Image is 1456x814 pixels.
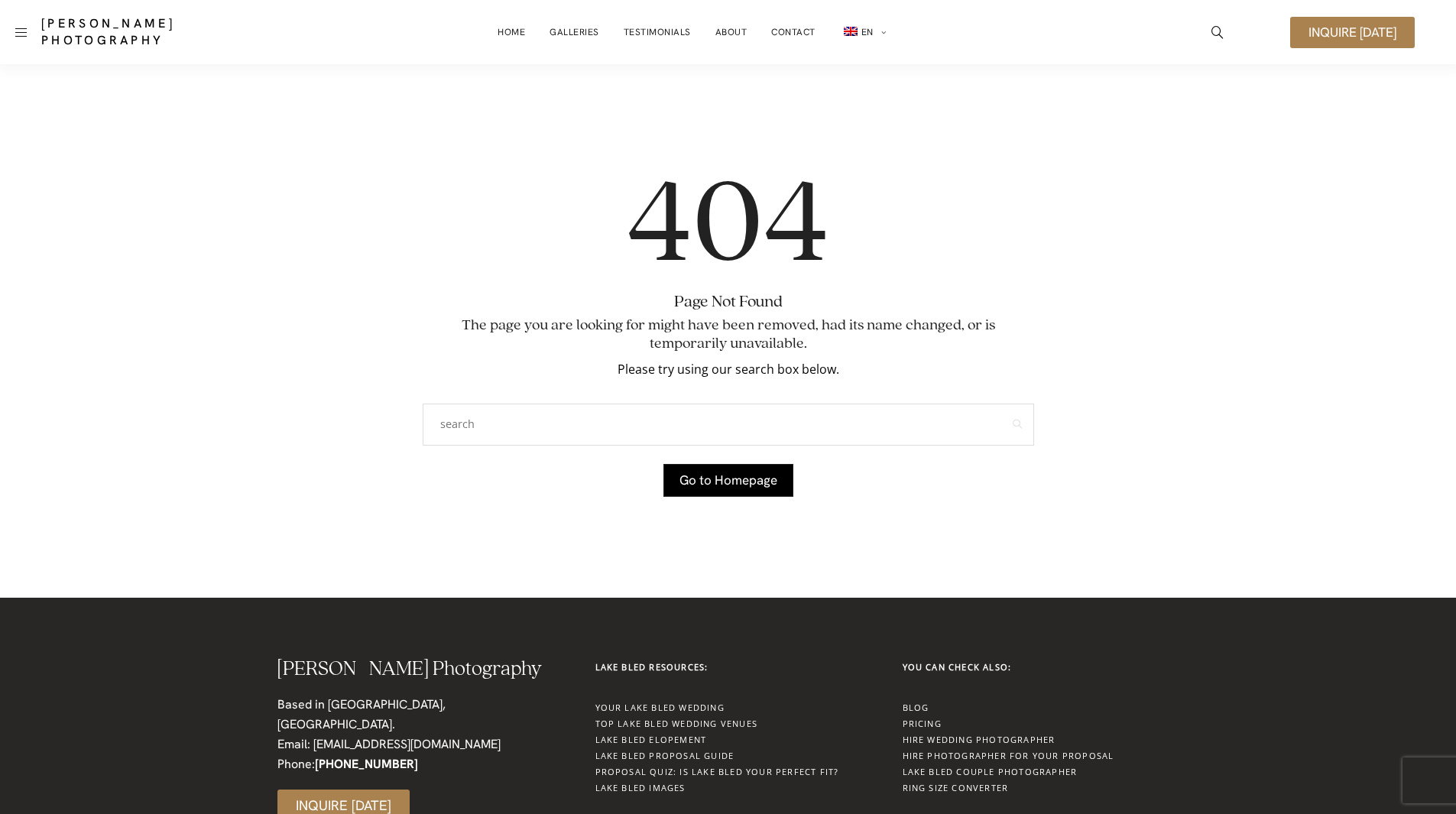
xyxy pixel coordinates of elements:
a: Lake Bled Proposal Guide [595,750,734,761]
h3: Page Not Found [423,293,1034,310]
div: Based in [GEOGRAPHIC_DATA], [GEOGRAPHIC_DATA]. [277,695,565,735]
span: EN [861,26,874,38]
a: Hire Wedding Photographer [903,734,1056,745]
a: Galleries [550,17,599,47]
a: Lake Bled Images [595,782,686,793]
a: Proposal Quiz: Is Lake Bled Your Perfect Fit? [595,766,839,777]
a: [PHONE_NUMBER] [315,756,418,772]
h1: 404 [423,165,1034,287]
a: Testimonials [624,17,691,47]
input: search [423,404,1034,446]
span: Inquire [DATE] [1308,26,1396,39]
a: en_GBEN [840,17,887,48]
h5: The page you are looking for might have been removed, had its name changed, or is temporarily una... [423,316,1034,353]
a: Lake Bled Elopement [595,734,707,745]
a: Ring Size Converter [903,782,1009,793]
a: Blog [903,702,929,713]
span: Inquire [DATE] [296,799,391,812]
a: About [715,17,747,47]
a: Inquire [DATE] [1290,17,1415,48]
a: Hire Photographer for your Proposal [903,750,1114,761]
a: [PERSON_NAME] Photography [41,15,288,49]
a: Go to Homepage [663,464,793,497]
a: Pricing [903,718,942,729]
a: [PERSON_NAME] Photography [277,659,542,679]
a: icon-magnifying-glass34 [1204,18,1231,46]
strong: LAKE BLED RESOURCES: [595,661,709,673]
strong: YOU CAN CHECK ALSO: [903,661,1012,673]
a: Top Lake Bled Wedding Venues [595,718,758,729]
a: Lake Bled Couple Photographer [903,766,1078,777]
a: Home [498,17,525,47]
img: EN [844,27,858,36]
p: Please try using our search box below. [423,359,1034,379]
a: Contact [771,17,816,47]
div: Email: [EMAIL_ADDRESS][DOMAIN_NAME] Phone: [277,735,565,774]
a: Your Lake Bled Wedding [595,702,725,713]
